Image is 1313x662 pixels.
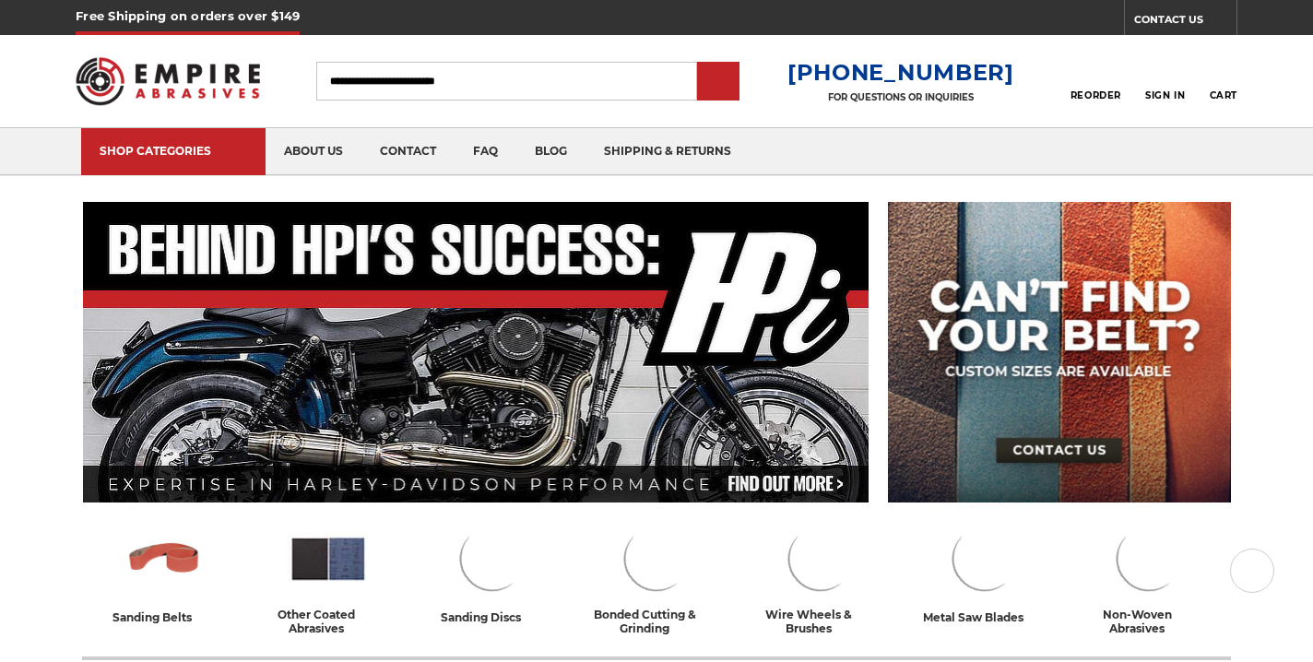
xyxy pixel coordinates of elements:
a: sanding discs [418,519,567,627]
div: sanding belts [112,608,216,627]
span: Cart [1210,89,1237,101]
a: blog [516,128,586,175]
div: sanding discs [441,608,545,627]
img: Empire Abrasives [76,45,260,117]
div: other coated abrasives [254,608,403,635]
div: SHOP CATEGORIES [100,144,247,158]
img: Metal Saw Blades [944,519,1025,598]
a: sanding belts [89,519,239,627]
img: Banner for an interview featuring Horsepower Inc who makes Harley performance upgrades featured o... [83,202,869,502]
a: CONTACT US [1134,9,1236,35]
a: non-woven abrasives [1074,519,1224,635]
a: Cart [1210,61,1237,101]
a: other coated abrasives [254,519,403,635]
div: bonded cutting & grinding [582,608,731,635]
div: wire wheels & brushes [746,608,895,635]
span: Sign In [1145,89,1185,101]
span: Reorder [1071,89,1121,101]
img: Other Coated Abrasives [288,519,369,598]
img: Non-woven Abrasives [1108,519,1189,598]
a: faq [455,128,516,175]
a: wire wheels & brushes [746,519,895,635]
a: shipping & returns [586,128,750,175]
input: Submit [700,64,737,100]
p: FOR QUESTIONS OR INQUIRIES [787,91,1014,103]
a: about us [266,128,361,175]
a: Reorder [1071,61,1121,100]
a: [PHONE_NUMBER] [787,59,1014,86]
div: metal saw blades [923,608,1047,627]
img: promo banner for custom belts. [888,202,1231,502]
img: Bonded Cutting & Grinding [616,519,697,598]
img: Wire Wheels & Brushes [780,519,861,598]
a: metal saw blades [910,519,1059,627]
button: Next [1230,549,1274,593]
a: bonded cutting & grinding [582,519,731,635]
div: non-woven abrasives [1074,608,1224,635]
a: contact [361,128,455,175]
img: Sanding Belts [124,519,205,598]
img: Sanding Discs [452,519,533,598]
